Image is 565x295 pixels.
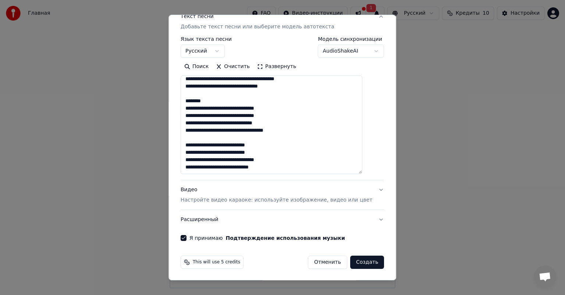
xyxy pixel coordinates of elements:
[193,259,240,265] span: This will use 5 credits
[189,235,345,241] label: Я принимаю
[181,210,384,229] button: Расширенный
[181,23,334,31] p: Добавьте текст песни или выберите модель автотекста
[350,256,384,269] button: Создать
[181,196,372,204] p: Настройте видео караоке: используйте изображение, видео или цвет
[181,186,372,204] div: Видео
[181,180,384,210] button: ВидеоНастройте видео караоке: используйте изображение, видео или цвет
[181,36,232,42] label: Язык текста песни
[226,235,345,241] button: Я принимаю
[318,36,384,42] label: Модель синхронизации
[181,13,214,20] div: Текст песни
[308,256,347,269] button: Отменить
[213,61,254,72] button: Очистить
[181,36,384,180] div: Текст песниДобавьте текст песни или выберите модель автотекста
[181,7,384,36] button: Текст песниДобавьте текст песни или выберите модель автотекста
[181,61,212,72] button: Поиск
[253,61,300,72] button: Развернуть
